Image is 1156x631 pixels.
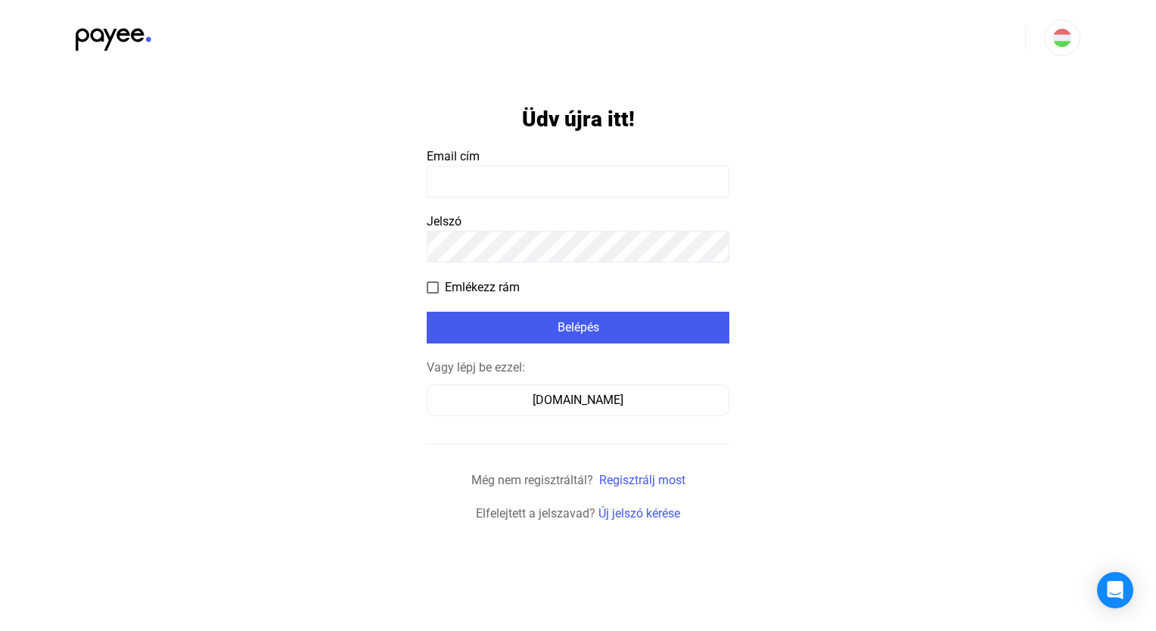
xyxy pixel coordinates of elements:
h1: Üdv újra itt! [522,106,635,132]
font: Emlékezz rám [445,280,520,294]
span: Jelszó [427,214,461,228]
button: [DOMAIN_NAME] [427,384,729,416]
img: HU [1053,29,1071,47]
font: [DOMAIN_NAME] [533,393,623,407]
div: Open Intercom Messenger [1097,572,1133,608]
button: HU [1044,20,1080,56]
a: Új jelszó kérése [598,506,680,521]
a: Regisztrálj most [599,473,685,487]
button: Belépés [427,312,729,343]
span: Email cím [427,149,480,163]
span: Még nem regisztráltál? [471,473,593,487]
font: Belépés [558,320,599,334]
img: black-payee-blue-dot.svg [76,20,151,51]
a: [DOMAIN_NAME] [427,393,729,407]
div: Vagy lépj be ezzel: [427,359,729,377]
span: Elfelejtett a jelszavad? [476,506,595,521]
